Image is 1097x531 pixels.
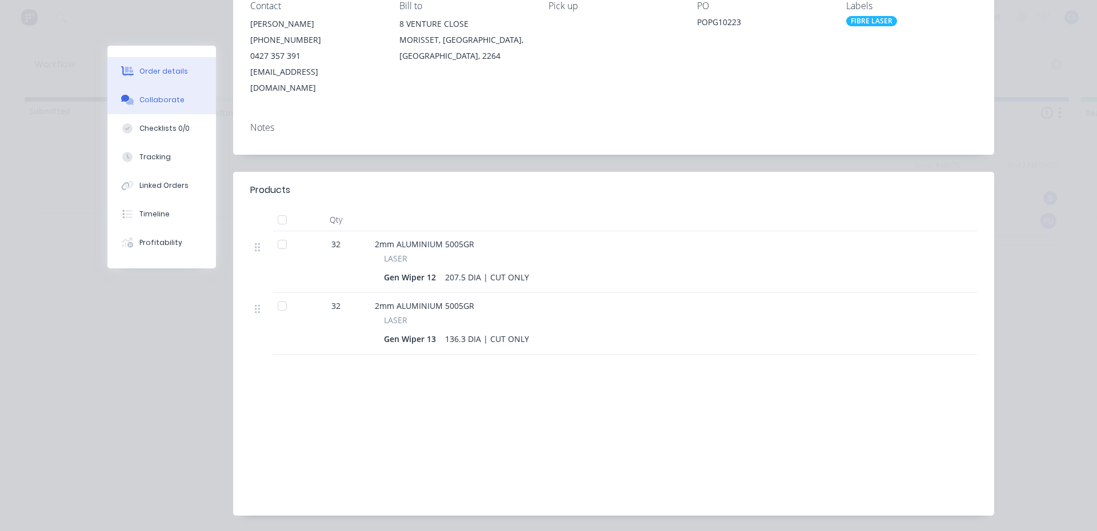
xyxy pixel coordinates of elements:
div: Order details [139,66,188,77]
div: Timeline [139,209,170,219]
div: Products [250,183,290,197]
div: 136.3 DIA | CUT ONLY [441,331,534,347]
span: 32 [331,238,341,250]
button: Linked Orders [107,171,216,200]
span: 2mm ALUMINIUM 5005GR [375,300,474,311]
div: MORISSET, [GEOGRAPHIC_DATA], [GEOGRAPHIC_DATA], 2264 [399,32,530,64]
div: [PHONE_NUMBER] [250,32,381,48]
div: [PERSON_NAME][PHONE_NUMBER]0427 357 391[EMAIL_ADDRESS][DOMAIN_NAME] [250,16,381,96]
div: Checklists 0/0 [139,123,190,134]
div: Qty [302,208,370,231]
div: 8 VENTURE CLOSEMORISSET, [GEOGRAPHIC_DATA], [GEOGRAPHIC_DATA], 2264 [399,16,530,64]
span: 32 [331,300,341,312]
div: Tracking [139,152,171,162]
div: PO [697,1,828,11]
div: 0427 357 391 [250,48,381,64]
div: 207.5 DIA | CUT ONLY [441,269,534,285]
div: Pick up [548,1,679,11]
div: Gen Wiper 13 [384,331,441,347]
button: Collaborate [107,86,216,114]
div: Labels [846,1,977,11]
span: 2mm ALUMINIUM 5005GR [375,239,474,250]
div: 8 VENTURE CLOSE [399,16,530,32]
div: Bill to [399,1,530,11]
span: LASER [384,314,407,326]
button: Checklists 0/0 [107,114,216,143]
div: POPG10223 [697,16,828,32]
div: Linked Orders [139,180,189,191]
div: Profitability [139,238,182,248]
div: [PERSON_NAME] [250,16,381,32]
button: Timeline [107,200,216,228]
button: Tracking [107,143,216,171]
div: FIBRE LASER [846,16,897,26]
span: LASER [384,252,407,264]
button: Order details [107,57,216,86]
div: Gen Wiper 12 [384,269,441,285]
div: [EMAIL_ADDRESS][DOMAIN_NAME] [250,64,381,96]
button: Profitability [107,228,216,257]
div: Notes [250,122,977,133]
div: Collaborate [139,95,185,105]
div: Contact [250,1,381,11]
